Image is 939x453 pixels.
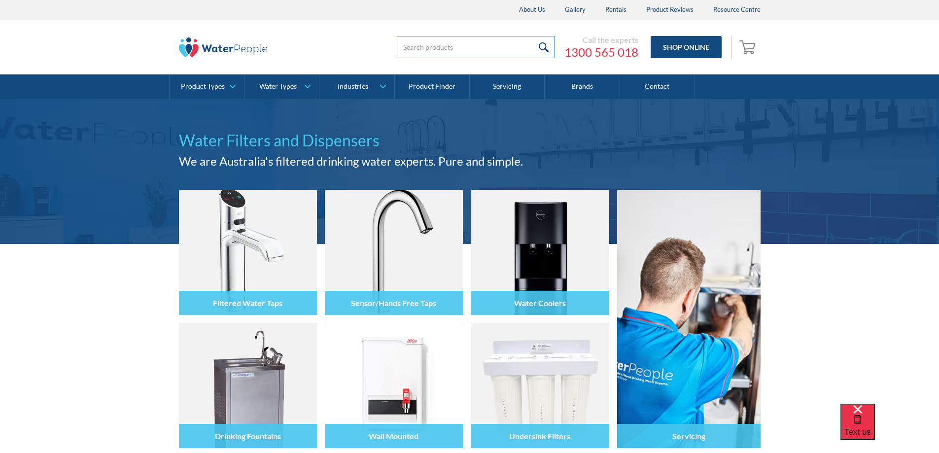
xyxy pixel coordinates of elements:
div: Water Types [259,82,297,91]
a: Industries [319,74,394,99]
h4: Filtered Water Taps [213,298,282,308]
h4: Wall Mounted [369,431,418,441]
iframe: podium webchat widget bubble [840,404,939,453]
h4: Water Coolers [514,298,566,308]
img: Wall Mounted [325,323,463,448]
div: Product Types [181,82,225,91]
a: Product Types [170,74,244,99]
a: Servicing [470,74,545,99]
img: Undersink Filters [471,323,609,448]
a: Contact [620,74,695,99]
img: Water Coolers [471,190,609,315]
h4: Sensor/Hands Free Taps [351,298,436,308]
a: Brands [545,74,620,99]
div: Industries [338,82,368,91]
h4: Undersink Filters [509,431,570,441]
img: shopping cart [739,39,758,55]
a: Open empty cart [737,35,761,59]
a: Water Types [244,74,319,99]
a: Shop Online [651,36,722,58]
img: Sensor/Hands Free Taps [325,190,463,315]
h4: Drinking Fountains [215,431,281,441]
img: The Water People [179,37,268,57]
a: Product Finder [395,74,470,99]
img: Drinking Fountains [179,323,317,448]
div: Call the experts [564,35,638,45]
a: Servicing [617,190,761,448]
img: Filtered Water Taps [179,190,317,315]
h4: Servicing [672,431,705,441]
a: 1300 565 018 [564,45,638,60]
input: Search products [397,36,555,58]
